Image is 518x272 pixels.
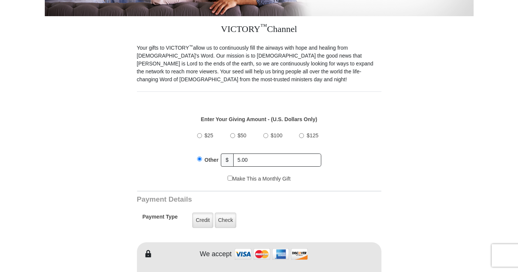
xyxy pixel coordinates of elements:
[228,175,291,183] label: Make This a Monthly Gift
[189,44,193,49] sup: ™
[307,132,318,138] span: $125
[238,132,246,138] span: $50
[143,214,178,224] h5: Payment Type
[234,246,309,262] img: credit cards accepted
[233,153,321,167] input: Other Amount
[215,213,237,228] label: Check
[228,176,232,181] input: Make This a Monthly Gift
[192,213,213,228] label: Credit
[201,116,317,122] strong: Enter Your Giving Amount - (U.S. Dollars Only)
[221,153,234,167] span: $
[137,195,329,204] h3: Payment Details
[200,250,232,258] h4: We accept
[137,16,381,44] h3: VICTORY Channel
[260,23,267,30] sup: ™
[205,132,213,138] span: $25
[205,157,219,163] span: Other
[137,44,381,84] p: Your gifts to VICTORY allow us to continuously fill the airways with hope and healing from [DEMOG...
[271,132,283,138] span: $100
